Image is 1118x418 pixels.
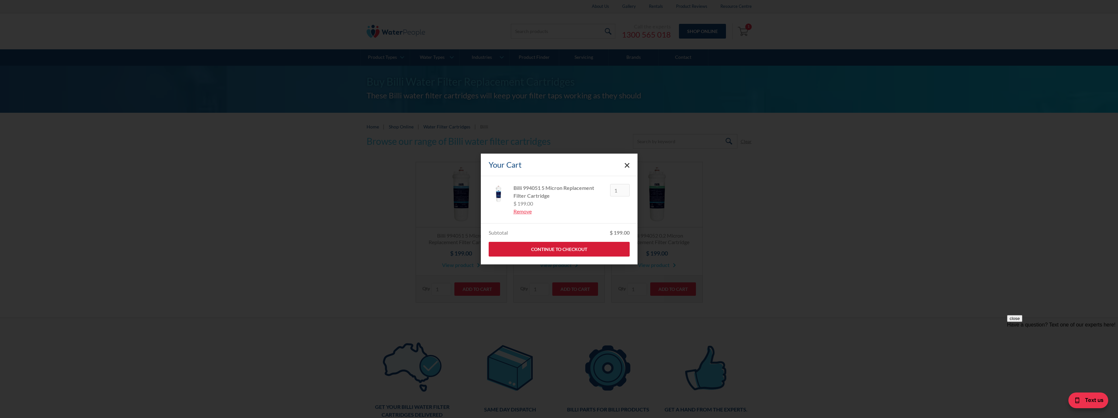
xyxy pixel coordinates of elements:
iframe: podium webchat widget bubble [1053,385,1118,418]
div: Remove [513,208,605,215]
div: Your Cart [489,159,522,171]
a: Continue to Checkout [489,242,630,257]
a: Close cart [624,162,630,167]
a: Remove item from cart [513,208,605,215]
iframe: podium webchat widget prompt [1007,315,1118,393]
div: $ 199.00 [513,200,605,208]
div: Subtotal [489,229,508,237]
div: Billi 994051 5 Micron Replacement Filter Cartridge [513,184,605,200]
div: $ 199.00 [610,229,630,237]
